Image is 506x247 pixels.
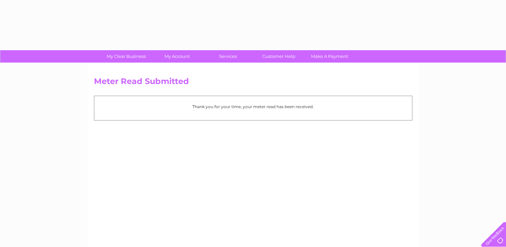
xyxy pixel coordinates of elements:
[251,50,306,63] a: Customer Help
[94,77,412,89] h2: Meter Read Submitted
[302,50,357,63] a: Make A Payment
[149,50,205,63] a: My Account
[99,50,154,63] a: My Clear Business
[200,50,256,63] a: Services
[98,103,409,110] p: Thank you for your time, your meter read has been received.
